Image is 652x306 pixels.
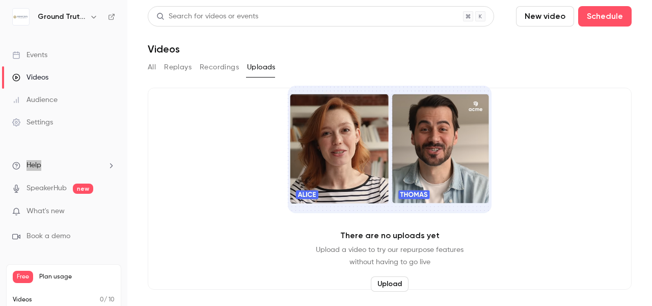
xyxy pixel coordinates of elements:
span: Messages [85,270,120,277]
section: Videos [148,6,632,300]
span: Book a demo [26,231,70,242]
div: We typically reply in a few minutes [21,139,170,150]
button: Replays [164,59,192,75]
button: Recordings [200,59,239,75]
div: Send us a messageWe typically reply in a few minutes [10,120,194,159]
div: Step 4 - Contact Management Overview [15,231,189,249]
div: Step 4 - Contact Management Overview [21,235,171,245]
div: Manage the live webinar [21,197,171,208]
div: Search for videos or events [156,11,258,22]
button: Help [136,245,204,286]
button: Uploads [247,59,276,75]
span: Plan usage [39,273,115,281]
div: Events [12,50,47,60]
img: logo [20,19,37,36]
p: Videos [13,295,32,304]
p: How can we help? [20,90,183,107]
span: 0 [100,297,104,303]
div: Videos [12,72,48,83]
li: help-dropdown-opener [12,160,115,171]
p: Hey 👋 [20,72,183,90]
div: Manage the live webinar [15,193,189,212]
p: There are no uploads yet [340,229,440,242]
div: Step 3 - Contrast Custom Fields Overview [15,212,189,231]
img: Ground Truth Intelligence [13,9,29,25]
img: Profile image for Salim [148,16,168,37]
button: All [148,59,156,75]
img: Profile image for Maxim [128,16,149,37]
button: Upload [371,276,409,292]
div: Audience [12,95,58,105]
div: Settings [12,117,53,127]
span: Home [22,270,45,277]
button: Messages [68,245,135,286]
span: What's new [26,206,65,217]
div: Step 3 - Contrast Custom Fields Overview [21,216,171,226]
button: New video [516,6,574,27]
h1: Videos [148,43,180,55]
button: Schedule [578,6,632,27]
img: Profile image for Tim [109,16,129,37]
button: Search for help [15,168,189,189]
a: SpeakerHub [26,183,67,194]
p: / 10 [100,295,115,304]
span: Search for help [21,173,83,184]
div: Send us a message [21,129,170,139]
span: Free [13,271,33,283]
span: Help [161,270,178,277]
span: Help [26,160,41,171]
div: Close [175,16,194,35]
h6: Ground Truth Intelligence [38,12,86,22]
span: new [73,184,93,194]
p: Upload a video to try our repurpose features without having to go live [316,244,464,268]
